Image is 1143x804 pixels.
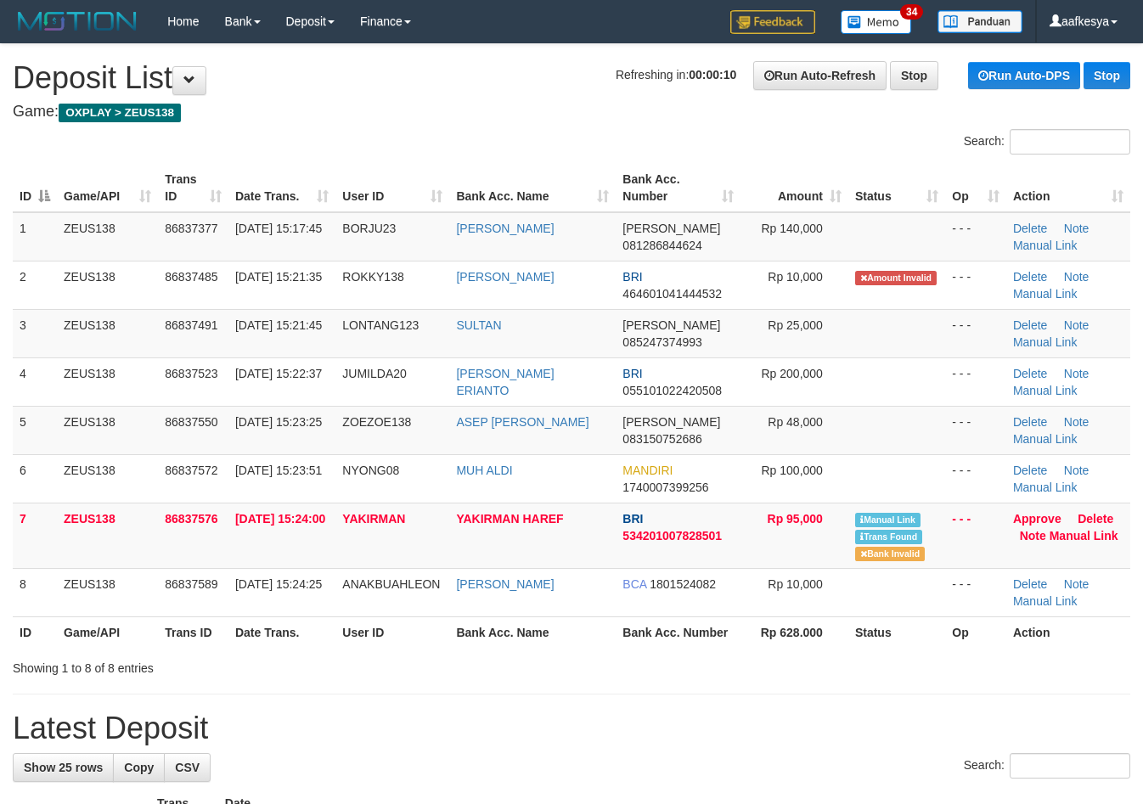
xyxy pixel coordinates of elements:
a: [PERSON_NAME] [456,222,554,235]
a: Stop [1084,62,1130,89]
span: Copy 055101022420508 to clipboard [622,384,722,397]
a: Note [1064,222,1090,235]
a: Manual Link [1013,481,1078,494]
span: BRI [622,367,642,380]
td: ZEUS138 [57,454,158,503]
th: Trans ID [158,616,228,648]
h4: Game: [13,104,1130,121]
span: OXPLAY > ZEUS138 [59,104,181,122]
td: ZEUS138 [57,357,158,406]
a: YAKIRMAN HAREF [456,512,563,526]
td: - - - [945,406,1006,454]
td: - - - [945,212,1006,261]
span: [DATE] 15:21:45 [235,318,322,332]
td: ZEUS138 [57,406,158,454]
span: Rp 25,000 [768,318,823,332]
span: [DATE] 15:24:25 [235,577,322,591]
th: Amount: activate to sort column ascending [740,164,848,212]
span: Show 25 rows [24,761,103,774]
a: Delete [1013,222,1047,235]
span: YAKIRMAN [342,512,405,526]
td: 7 [13,503,57,568]
span: Copy 083150752686 to clipboard [622,432,701,446]
a: Copy [113,753,165,782]
th: Bank Acc. Name [449,616,616,648]
span: [DATE] 15:21:35 [235,270,322,284]
span: BORJU23 [342,222,396,235]
td: 2 [13,261,57,309]
span: 86837377 [165,222,217,235]
span: Copy 081286844624 to clipboard [622,239,701,252]
a: Approve [1013,512,1061,526]
span: [DATE] 15:23:25 [235,415,322,429]
span: [DATE] 15:24:00 [235,512,325,526]
a: [PERSON_NAME] [456,270,554,284]
a: Note [1064,464,1090,477]
a: Delete [1013,270,1047,284]
label: Search: [964,129,1130,155]
span: Rp 10,000 [768,577,823,591]
a: Note [1064,318,1090,332]
td: - - - [945,454,1006,503]
a: Stop [890,61,938,90]
a: Manual Link [1013,335,1078,349]
span: 86837572 [165,464,217,477]
td: ZEUS138 [57,568,158,616]
span: MANDIRI [622,464,673,477]
a: Note [1064,367,1090,380]
input: Search: [1010,753,1130,779]
input: Search: [1010,129,1130,155]
img: panduan.png [937,10,1022,33]
td: - - - [945,503,1006,568]
span: Amount is not matched [855,271,937,285]
a: Note [1064,270,1090,284]
span: [DATE] 15:17:45 [235,222,322,235]
span: Copy 464601041444532 to clipboard [622,287,722,301]
span: [PERSON_NAME] [622,222,720,235]
a: Manual Link [1050,529,1118,543]
th: Action [1006,616,1130,648]
a: Delete [1078,512,1113,526]
span: 86837523 [165,367,217,380]
a: Note [1020,529,1046,543]
a: Note [1064,415,1090,429]
span: [DATE] 15:23:51 [235,464,322,477]
span: Rp 48,000 [768,415,823,429]
span: 34 [900,4,923,20]
span: Copy 1740007399256 to clipboard [622,481,708,494]
th: Status: activate to sort column ascending [848,164,945,212]
th: User ID [335,616,449,648]
td: 1 [13,212,57,261]
td: - - - [945,568,1006,616]
span: NYONG08 [342,464,399,477]
span: CSV [175,761,200,774]
span: ANAKBUAHLEON [342,577,440,591]
th: Game/API [57,616,158,648]
td: 4 [13,357,57,406]
span: [PERSON_NAME] [622,318,720,332]
td: - - - [945,309,1006,357]
td: ZEUS138 [57,503,158,568]
a: [PERSON_NAME] ERIANTO [456,367,554,397]
span: Manually Linked [855,513,921,527]
th: Bank Acc. Name: activate to sort column ascending [449,164,616,212]
th: Op [945,616,1006,648]
span: Similar transaction found [855,530,923,544]
span: BRI [622,270,642,284]
a: Delete [1013,367,1047,380]
span: ZOEZOE138 [342,415,411,429]
th: Game/API: activate to sort column ascending [57,164,158,212]
a: CSV [164,753,211,782]
td: 8 [13,568,57,616]
a: Manual Link [1013,594,1078,608]
span: BRI [622,512,643,526]
img: MOTION_logo.png [13,8,142,34]
span: 86837550 [165,415,217,429]
span: Bank is not match [855,547,925,561]
span: [DATE] 15:22:37 [235,367,322,380]
span: Copy 085247374993 to clipboard [622,335,701,349]
a: Manual Link [1013,287,1078,301]
a: Delete [1013,464,1047,477]
a: Run Auto-DPS [968,62,1080,89]
a: Manual Link [1013,432,1078,446]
